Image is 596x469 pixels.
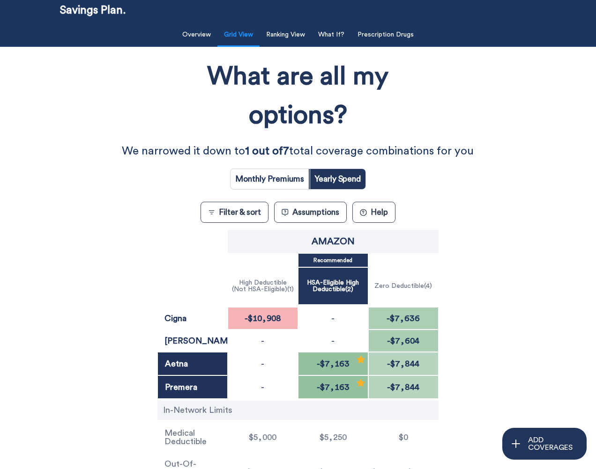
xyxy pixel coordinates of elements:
span: -$7,636 [384,314,423,322]
text: ? [362,210,365,215]
button: Ranking View [261,25,311,44]
span: $0 [396,433,411,441]
p: - [331,337,335,345]
span: $5,000 [246,433,279,441]
span: -$7,163 [314,383,352,391]
span: $5,250 [317,433,350,441]
button: What If? [313,25,350,44]
p: - [261,383,264,391]
span: -$10,908 [242,314,284,322]
p: [PERSON_NAME] [164,337,221,345]
h1: What are all my options? [165,58,431,135]
p: Aetna [165,359,220,368]
p: - [331,314,335,322]
button: Filter & sort [201,202,268,223]
p: Premera [165,383,220,391]
p: Cigna [164,314,221,322]
span: -$7,163 [314,359,352,368]
p: We narrowed it down to total coverage combinations for you [122,142,474,161]
p: HSA-Eligible High Deductible ( 2 ) [302,279,364,293]
p: Zero Deductible ( 4 ) [374,283,432,289]
p: Recommended [313,257,352,263]
button: Prescription Drugs [352,25,419,44]
p: ADD COVERAGES [528,436,578,451]
strong: 1 out of 7 [245,146,289,157]
div: Recommended [356,355,365,368]
p: - [261,337,264,345]
span: -$7,844 [384,383,422,391]
button: Assumptions [274,202,347,223]
p: Amazon [312,237,355,246]
button: Grid View [218,25,259,44]
div: In-Network Limits [157,401,439,420]
button: ?Help [352,202,395,223]
p: Medical Deductible [164,429,221,446]
button: Overview [177,25,216,44]
div: Recommended [356,378,365,391]
span: -$7,604 [384,337,422,345]
p: - [261,359,264,368]
p: High Deductible (Not HSA-Eligible) ( 1 ) [232,279,294,293]
span: -$7,844 [384,359,422,368]
span: plus [511,439,528,449]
